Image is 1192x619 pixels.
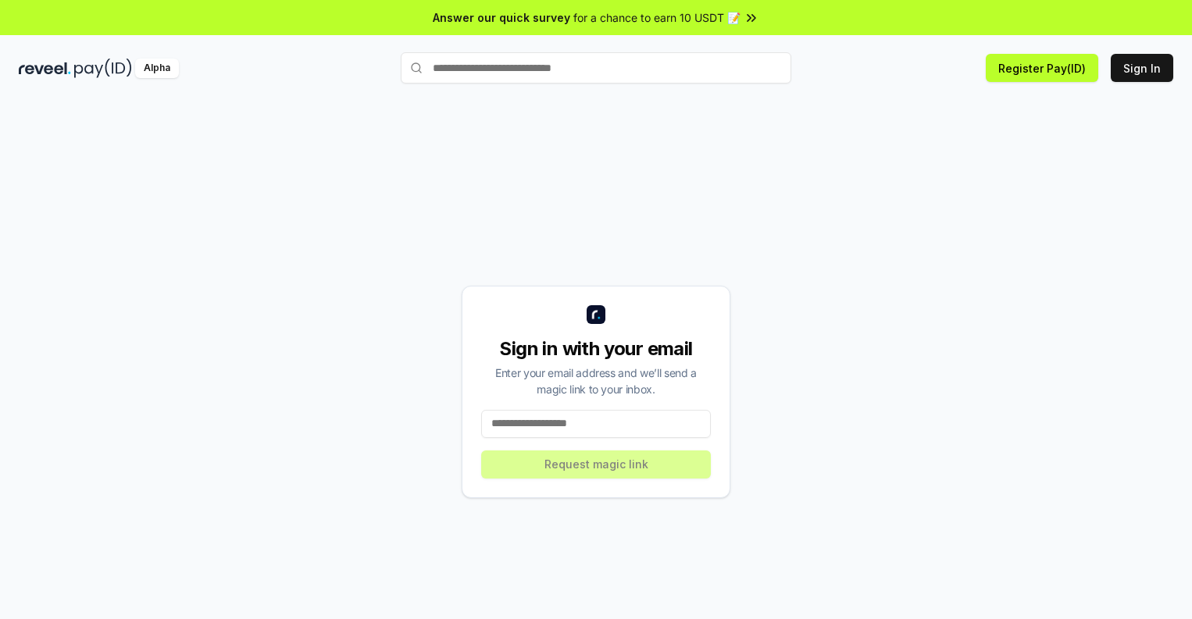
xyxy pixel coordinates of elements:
span: Answer our quick survey [433,9,570,26]
span: for a chance to earn 10 USDT 📝 [573,9,741,26]
button: Register Pay(ID) [986,54,1098,82]
div: Sign in with your email [481,336,711,361]
img: pay_id [74,59,132,78]
img: logo_small [587,305,605,324]
button: Sign In [1111,54,1173,82]
div: Enter your email address and we’ll send a magic link to your inbox. [481,365,711,397]
div: Alpha [135,59,179,78]
img: reveel_dark [19,59,71,78]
